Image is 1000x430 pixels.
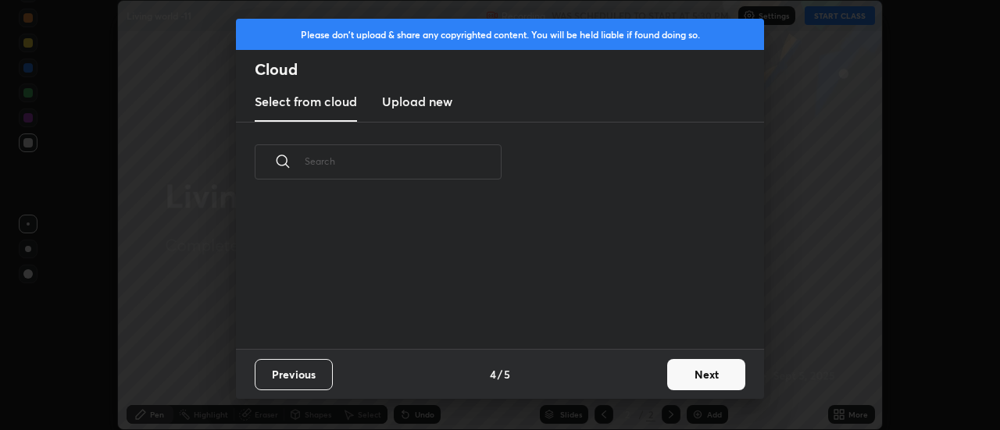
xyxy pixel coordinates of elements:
h4: / [498,366,502,382]
button: Previous [255,359,333,390]
h3: Select from cloud [255,92,357,111]
h2: Cloud [255,59,764,80]
input: Search [305,128,502,194]
h4: 4 [490,366,496,382]
button: Next [667,359,745,390]
h3: Upload new [382,92,452,111]
div: Please don't upload & share any copyrighted content. You will be held liable if found doing so. [236,19,764,50]
h4: 5 [504,366,510,382]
